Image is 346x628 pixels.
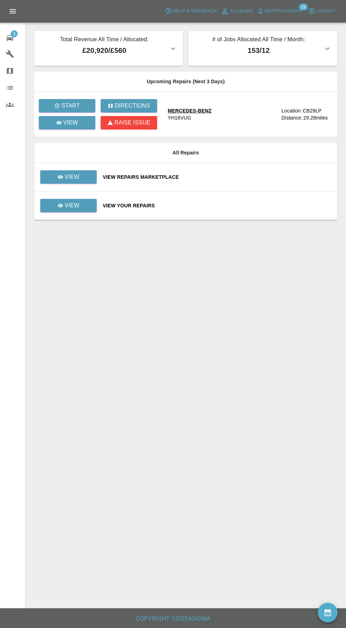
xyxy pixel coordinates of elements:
a: Account [219,6,255,17]
button: Help & Feedback [163,6,219,17]
button: Open drawer [4,3,21,20]
a: View [40,202,97,208]
p: Raise issue [114,118,150,127]
span: Notifications [265,7,302,15]
a: View [40,199,97,212]
h6: Copyright © 2025 Axioma [6,614,340,624]
a: MERCEDES-BENZYH16VUG [168,107,276,121]
th: Upcoming Repairs (Next 3 Days) [34,72,337,92]
p: View [63,118,78,127]
span: 3 [11,30,18,37]
a: Location:CB29LPDistance:29.28miles [281,107,332,121]
a: View Your Repairs [103,202,332,209]
span: Account [230,7,253,16]
a: View Repairs Marketplace [103,173,332,181]
div: MERCEDES-BENZ [168,107,211,114]
p: 153 / 12 [194,45,323,56]
p: Directions [115,102,150,110]
p: Start [61,102,80,110]
div: Distance: [281,114,303,121]
th: All Repairs [34,143,337,163]
button: Directions [101,99,157,112]
p: View [65,201,79,210]
a: View [40,174,97,179]
div: Location: [281,107,302,114]
button: # of Jobs Allocated All Time / Month:153/12 [189,31,337,66]
div: YH16VUG [168,114,191,121]
button: availability [318,603,338,622]
button: Start [39,99,95,112]
p: £20,920 / £560 [40,45,169,56]
p: Total Revenue All Time / Allocated: [40,35,169,45]
p: View [65,173,79,181]
a: View [40,170,97,184]
button: Logout [306,6,338,17]
button: Raise issue [101,116,157,129]
p: # of Jobs Allocated All Time / Month: [194,35,323,45]
button: Notifications [255,6,303,17]
div: 29.28 miles [303,114,332,121]
a: View [39,116,95,129]
span: Logout [316,7,336,15]
div: CB29LP [303,107,321,114]
span: 19 [299,4,308,11]
button: Total Revenue All Time / Allocated:£20,920/£560 [34,31,183,66]
span: Help & Feedback [173,7,217,15]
